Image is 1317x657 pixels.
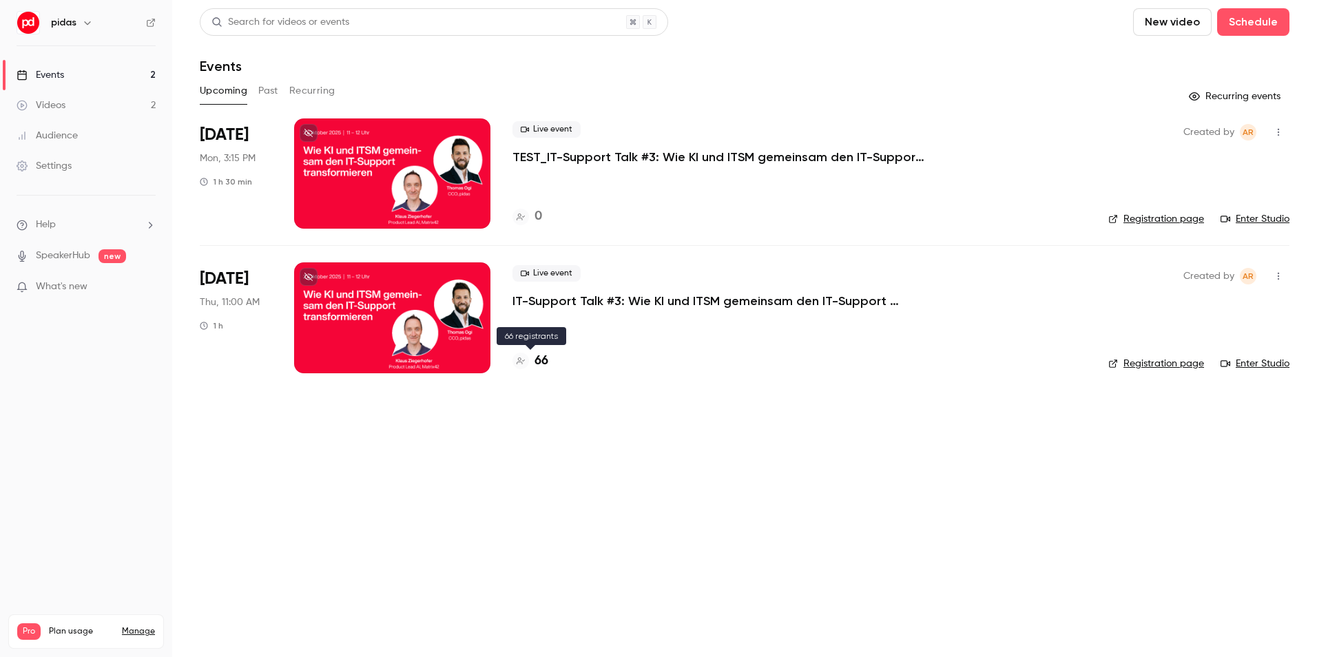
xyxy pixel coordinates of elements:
[535,207,542,226] h4: 0
[1221,212,1289,226] a: Enter Studio
[1217,8,1289,36] button: Schedule
[17,98,65,112] div: Videos
[1240,124,1256,140] span: Anja Ryan
[98,249,126,263] span: new
[1243,124,1254,140] span: AR
[36,218,56,232] span: Help
[200,176,252,187] div: 1 h 30 min
[1133,8,1212,36] button: New video
[1240,268,1256,284] span: Anja Ryan
[51,16,76,30] h6: pidas
[512,265,581,282] span: Live event
[1243,268,1254,284] span: AR
[1221,357,1289,371] a: Enter Studio
[17,159,72,173] div: Settings
[200,80,247,102] button: Upcoming
[200,295,260,309] span: Thu, 11:00 AM
[36,249,90,263] a: SpeakerHub
[1108,212,1204,226] a: Registration page
[200,320,223,331] div: 1 h
[200,124,249,146] span: [DATE]
[200,268,249,290] span: [DATE]
[1108,357,1204,371] a: Registration page
[17,218,156,232] li: help-dropdown-opener
[139,281,156,293] iframe: Noticeable Trigger
[17,68,64,82] div: Events
[289,80,335,102] button: Recurring
[512,121,581,138] span: Live event
[258,80,278,102] button: Past
[1183,124,1234,140] span: Created by
[512,149,926,165] a: TEST_IT-Support Talk #3: Wie KI und ITSM gemeinsam den IT-Support transformieren
[17,12,39,34] img: pidas
[535,352,548,371] h4: 66
[17,623,41,640] span: Pro
[36,280,87,294] span: What's new
[200,118,272,229] div: Sep 29 Mon, 3:15 PM (Europe/Berlin)
[512,293,926,309] a: IT-Support Talk #3: Wie KI und ITSM gemeinsam den IT-Support transformieren
[17,129,78,143] div: Audience
[122,626,155,637] a: Manage
[1183,268,1234,284] span: Created by
[200,152,256,165] span: Mon, 3:15 PM
[1183,85,1289,107] button: Recurring events
[200,262,272,373] div: Oct 2 Thu, 11:00 AM (Europe/Berlin)
[512,352,548,371] a: 66
[512,207,542,226] a: 0
[49,626,114,637] span: Plan usage
[200,58,242,74] h1: Events
[211,15,349,30] div: Search for videos or events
